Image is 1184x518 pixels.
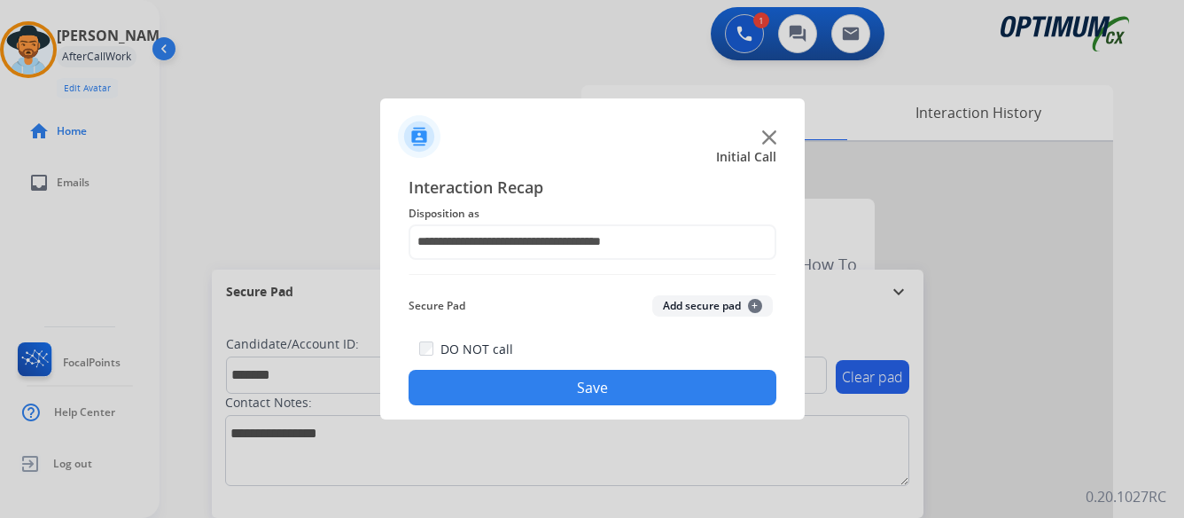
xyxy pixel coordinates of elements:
p: 0.20.1027RC [1086,486,1166,507]
span: Initial Call [716,148,776,166]
button: Add secure pad+ [652,295,773,317]
img: contact-recap-line.svg [409,274,776,275]
span: Disposition as [409,203,776,224]
label: DO NOT call [440,341,513,358]
img: contactIcon [398,115,440,158]
span: + [748,299,762,313]
button: Save [409,370,776,405]
span: Interaction Recap [409,175,776,203]
span: Secure Pad [409,295,465,317]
